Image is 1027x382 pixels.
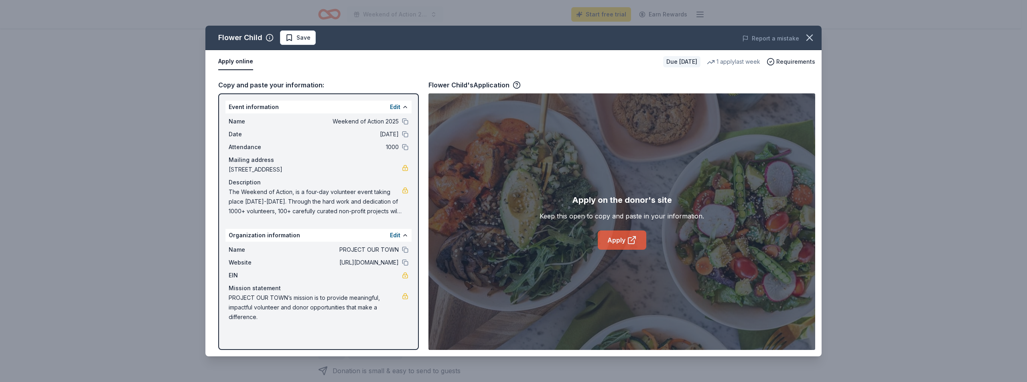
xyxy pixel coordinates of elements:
[282,245,399,255] span: PROJECT OUR TOWN
[218,53,253,70] button: Apply online
[229,245,282,255] span: Name
[229,178,408,187] div: Description
[229,187,402,216] span: The Weekend of Action, is a four-day volunteer event taking place [DATE]-[DATE]. Through the hard...
[776,57,815,67] span: Requirements
[218,80,419,90] div: Copy and paste your information:
[229,293,402,322] span: PROJECT OUR TOWN’s mission is to provide meaningful, impactful volunteer and donor opportunities ...
[280,30,316,45] button: Save
[663,56,700,67] div: Due [DATE]
[229,117,282,126] span: Name
[229,271,282,280] span: EIN
[767,57,815,67] button: Requirements
[229,165,402,174] span: [STREET_ADDRESS]
[742,34,799,43] button: Report a mistake
[282,142,399,152] span: 1000
[540,211,704,221] div: Keep this open to copy and paste in your information.
[598,230,646,250] a: Apply
[282,129,399,139] span: [DATE]
[428,80,521,90] div: Flower Child's Application
[229,129,282,139] span: Date
[296,33,311,42] span: Save
[229,142,282,152] span: Attendance
[225,229,412,242] div: Organization information
[229,258,282,267] span: Website
[218,31,262,44] div: Flower Child
[707,57,760,67] div: 1 apply last week
[229,283,408,293] div: Mission statement
[282,258,399,267] span: [URL][DOMAIN_NAME]
[282,117,399,126] span: Weekend of Action 2025
[572,194,672,206] div: Apply on the donor's site
[225,101,412,113] div: Event information
[229,155,408,165] div: Mailing address
[390,230,400,240] button: Edit
[390,102,400,112] button: Edit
